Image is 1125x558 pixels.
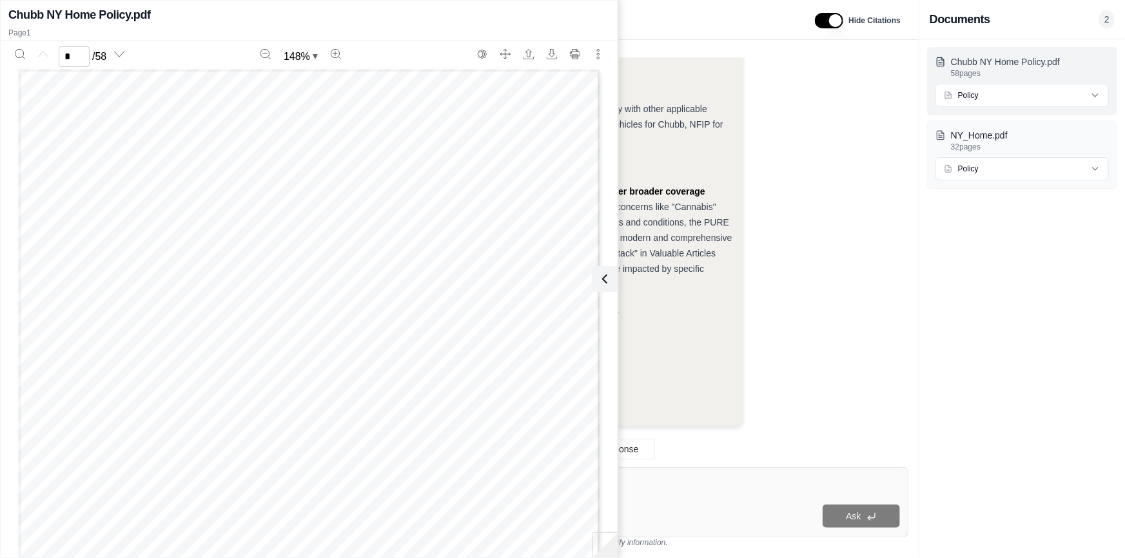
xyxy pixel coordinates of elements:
[495,44,516,64] button: Full screen
[935,55,1109,79] button: Chubb NY Home Policy.pdf58pages
[588,44,609,64] button: More actions
[951,68,1109,79] p: 58 pages
[284,49,310,64] span: 148 %
[565,44,585,64] button: Print
[10,44,30,64] button: Search
[935,129,1109,152] button: NY_Home.pdf32pages
[823,505,900,528] button: Ask
[951,129,1109,142] p: NY_Home.pdf
[472,44,493,64] button: Switch to the dark theme
[542,44,562,64] button: Download
[8,6,151,24] h2: Chubb NY Home Policy.pdf
[289,104,723,145] span: Both policies have similar "other insurance" clauses, generally paying proportionally with other ...
[930,10,990,28] h3: Documents
[951,55,1109,68] p: Chubb NY Home Policy.pdf
[1099,10,1115,28] span: 2
[518,44,539,64] button: Open file
[326,44,346,64] button: Zoom in
[8,28,610,38] p: Page 1
[59,46,90,67] input: Enter a page number
[951,142,1109,152] p: 32 pages
[255,44,276,64] button: Zoom out
[109,44,130,64] button: Next page
[846,511,861,521] span: Ask
[33,44,54,64] button: Previous page
[92,49,106,64] span: / 58
[289,186,705,212] strong: NY_Home (PURE) policy appears to offer broader coverage overall
[848,15,901,26] span: Hide Citations
[279,46,323,67] button: Zoom document
[548,444,638,454] span: Regenerate Response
